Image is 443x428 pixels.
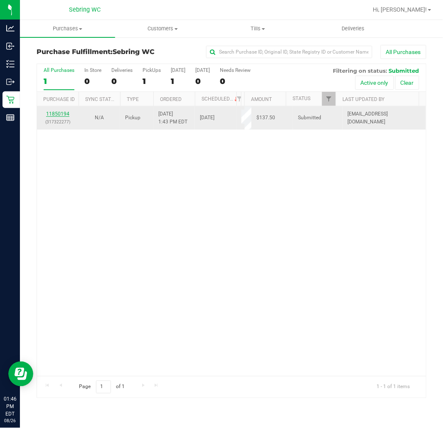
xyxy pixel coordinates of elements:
span: Purchases [20,25,115,32]
div: 1 [171,76,185,86]
span: [EMAIL_ADDRESS][DOMAIN_NAME] [348,110,421,126]
span: Submitted [389,67,419,74]
div: [DATE] [195,67,210,73]
a: Deliveries [305,20,401,37]
p: (317322277) [42,118,74,126]
button: All Purchases [381,45,426,59]
a: Scheduled [202,96,239,102]
span: Hi, [PERSON_NAME]! [373,6,427,13]
a: Purchase ID [43,96,75,102]
span: $137.50 [256,114,275,122]
h3: Purchase Fulfillment: [37,48,167,56]
div: All Purchases [44,67,74,73]
span: Submitted [298,114,321,122]
a: 11850194 [46,111,69,117]
p: 08/26 [4,418,16,424]
iframe: Resource center [8,362,33,386]
a: Last Updated By [342,96,384,102]
span: Sebring WC [113,48,155,56]
span: 1 - 1 of 1 items [370,381,417,393]
span: Not Applicable [95,115,104,121]
button: Clear [395,76,419,90]
a: Tills [210,20,305,37]
div: 0 [195,76,210,86]
inline-svg: Inbound [6,42,15,50]
span: Filtering on status: [333,67,387,74]
span: Customers [116,25,210,32]
a: Amount [251,96,272,102]
a: Ordered [160,96,182,102]
div: 0 [220,76,251,86]
div: Deliveries [111,67,133,73]
div: 1 [44,76,74,86]
span: Pickup [125,114,140,122]
span: Tills [211,25,305,32]
input: Search Purchase ID, Original ID, State Registry ID or Customer Name... [206,46,372,58]
span: Sebring WC [69,6,101,13]
div: PickUps [143,67,161,73]
a: Type [127,96,139,102]
inline-svg: Outbound [6,78,15,86]
a: Sync Status [85,96,117,102]
a: Customers [115,20,210,37]
p: 01:46 PM EDT [4,396,16,418]
input: 1 [96,381,111,394]
inline-svg: Analytics [6,24,15,32]
span: [DATE] 1:43 PM EDT [158,110,187,126]
span: Deliveries [330,25,376,32]
div: Needs Review [220,67,251,73]
a: Filter [322,92,336,106]
inline-svg: Retail [6,96,15,104]
div: 0 [111,76,133,86]
div: 0 [84,76,101,86]
a: Status [293,96,310,101]
div: [DATE] [171,67,185,73]
span: [DATE] [200,114,214,122]
a: Filter [232,92,246,106]
span: Page of 1 [72,381,132,394]
div: In Store [84,67,101,73]
a: Purchases [20,20,115,37]
button: N/A [95,114,104,122]
inline-svg: Inventory [6,60,15,68]
inline-svg: Reports [6,113,15,122]
button: Active only [355,76,394,90]
div: 1 [143,76,161,86]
